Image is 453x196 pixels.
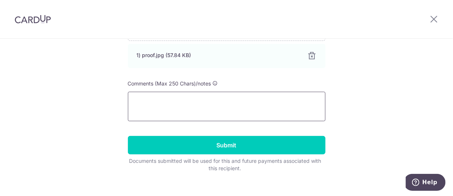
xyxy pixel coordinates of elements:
[137,52,299,59] div: 1) proof.jpg (57.84 KB)
[128,136,325,154] input: Submit
[128,157,323,172] div: Documents submitted will be used for this and future payments associated with this recipient.
[128,80,211,87] span: Comments (Max 250 Chars)/notes
[406,174,446,192] iframe: Opens a widget where you can find more information
[15,15,51,24] img: CardUp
